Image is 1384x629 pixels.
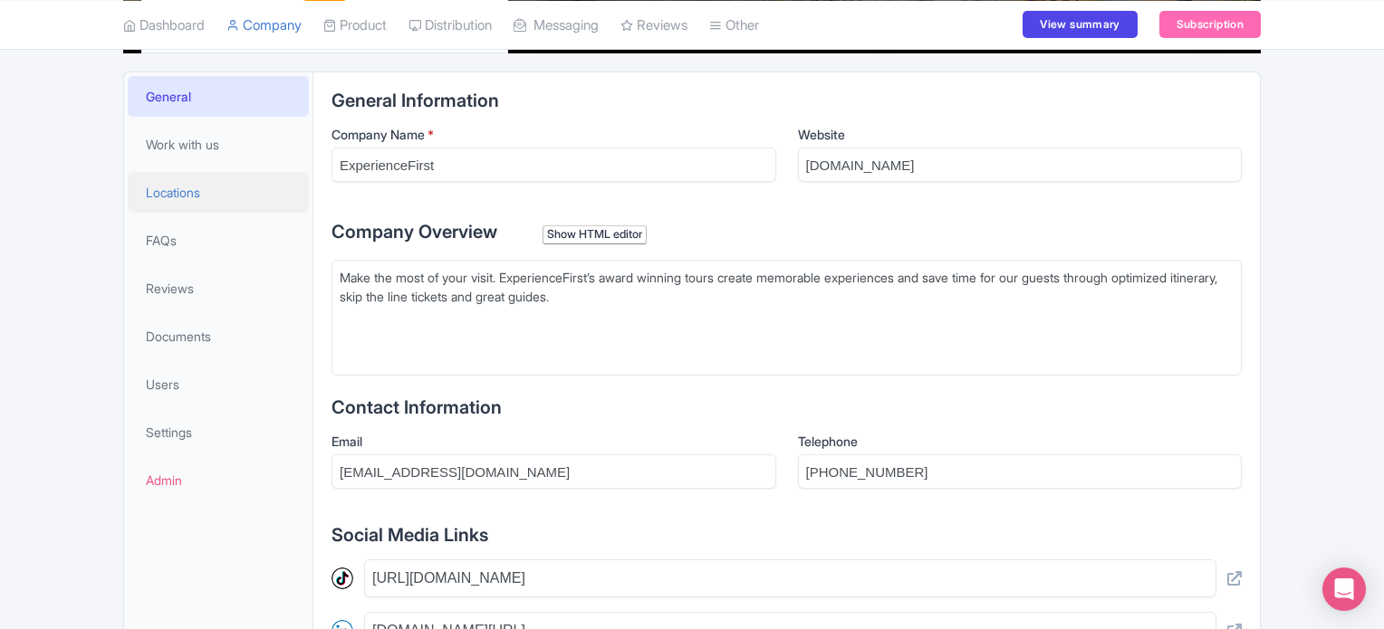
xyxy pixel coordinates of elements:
span: General [146,87,191,106]
a: View summary [1023,11,1137,38]
a: Reviews [128,268,309,309]
span: Users [146,375,179,394]
span: Admin [146,471,182,490]
a: Locations [128,172,309,213]
span: Reviews [146,279,194,298]
h2: Social Media Links [332,525,1242,545]
span: Work with us [146,135,219,154]
a: Admin [128,460,309,500]
span: Telephone [798,434,858,449]
a: Documents [128,316,309,357]
span: Settings [146,423,192,442]
span: Documents [146,327,211,346]
div: Make the most of your visit. ExperienceFirst’s award winning tours create memorable experiences a... [340,268,1234,325]
img: tiktok-round-01-ca200c7ba8d03f2cade56905edf8567d.svg [332,567,353,589]
a: Settings [128,412,309,453]
a: Users [128,364,309,405]
h2: Contact Information [332,397,1242,417]
span: Company Overview [332,221,497,243]
a: Subscription [1159,11,1261,38]
span: Locations [146,183,200,202]
h2: General Information [332,91,1242,110]
span: FAQs [146,231,177,250]
a: Work with us [128,124,309,165]
div: Open Intercom Messenger [1322,567,1366,611]
div: Show HTML editor [543,225,647,244]
a: General [128,76,309,117]
span: Email [332,434,362,449]
span: Website [798,127,845,142]
span: Company Name [332,127,425,142]
input: https://www.tiktok.com/company_name [364,559,1216,597]
a: FAQs [128,220,309,261]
